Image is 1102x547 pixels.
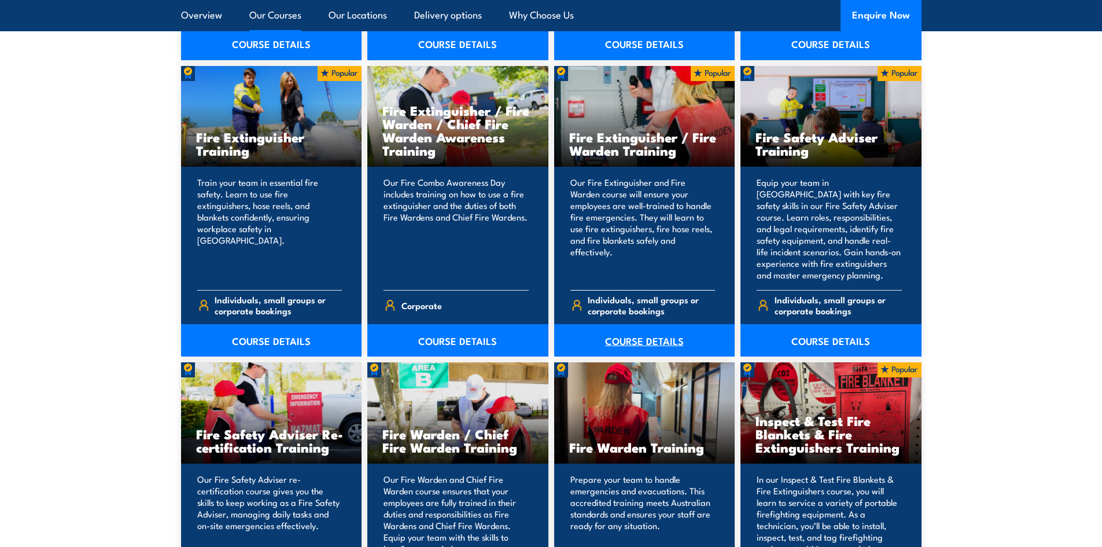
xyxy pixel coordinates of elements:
[554,28,735,60] a: COURSE DETAILS
[755,414,906,454] h3: Inspect & Test Fire Blankets & Fire Extinguishers Training
[181,28,362,60] a: COURSE DETAILS
[775,294,902,316] span: Individuals, small groups or corporate bookings
[757,177,902,281] p: Equip your team in [GEOGRAPHIC_DATA] with key fire safety skills in our Fire Safety Adviser cours...
[367,28,548,60] a: COURSE DETAILS
[384,177,529,281] p: Our Fire Combo Awareness Day includes training on how to use a fire extinguisher and the duties o...
[215,294,342,316] span: Individuals, small groups or corporate bookings
[382,104,533,157] h3: Fire Extinguisher / Fire Warden / Chief Fire Warden Awareness Training
[401,296,442,314] span: Corporate
[755,130,906,157] h3: Fire Safety Adviser Training
[196,427,347,454] h3: Fire Safety Adviser Re-certification Training
[569,130,720,157] h3: Fire Extinguisher / Fire Warden Training
[367,324,548,357] a: COURSE DETAILS
[197,177,342,281] p: Train your team in essential fire safety. Learn to use fire extinguishers, hose reels, and blanke...
[740,28,922,60] a: COURSE DETAILS
[382,427,533,454] h3: Fire Warden / Chief Fire Warden Training
[570,177,716,281] p: Our Fire Extinguisher and Fire Warden course will ensure your employees are well-trained to handl...
[196,130,347,157] h3: Fire Extinguisher Training
[554,324,735,357] a: COURSE DETAILS
[569,440,720,454] h3: Fire Warden Training
[181,324,362,357] a: COURSE DETAILS
[740,324,922,357] a: COURSE DETAILS
[588,294,715,316] span: Individuals, small groups or corporate bookings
